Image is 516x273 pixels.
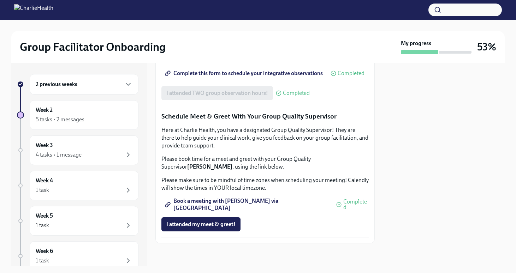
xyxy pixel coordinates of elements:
[36,177,53,184] h6: Week 4
[17,135,138,165] a: Week 34 tasks • 1 message
[343,199,369,210] span: Completed
[166,201,328,208] span: Book a meeting with [PERSON_NAME] via [GEOGRAPHIC_DATA]
[283,90,310,96] span: Completed
[14,4,53,16] img: CharlieHealth
[17,241,138,271] a: Week 61 task
[17,171,138,200] a: Week 41 task
[36,212,53,220] h6: Week 5
[17,206,138,236] a: Week 51 task
[166,221,236,228] span: I attended my meet & greet!
[477,41,496,53] h3: 53%
[36,106,53,114] h6: Week 2
[36,247,53,255] h6: Week 6
[401,40,431,47] strong: My progress
[30,74,138,95] div: 2 previous weeks
[166,70,323,77] span: Complete this form to schedule your integrative observations
[36,141,53,149] h6: Week 3
[338,71,364,76] span: Completed
[36,80,77,88] h6: 2 previous weeks
[161,176,369,192] p: Please make sure to be mindful of time zones when scheduling your meeting! Calendly will show the...
[161,217,241,231] button: I attended my meet & greet!
[36,222,49,229] div: 1 task
[161,198,333,212] a: Book a meeting with [PERSON_NAME] via [GEOGRAPHIC_DATA]
[36,116,84,123] div: 5 tasks • 2 messages
[20,40,166,54] h2: Group Facilitator Onboarding
[161,66,328,80] a: Complete this form to schedule your integrative observations
[17,100,138,130] a: Week 25 tasks • 2 messages
[161,126,369,150] p: Here at Charlie Health, you have a designated Group Quality Supervisor! They are there to help gu...
[161,155,369,171] p: Please book time for a meet and greet with your Group Quality Supervisor , using the link below.
[36,151,82,159] div: 4 tasks • 1 message
[36,257,49,265] div: 1 task
[187,163,232,170] strong: [PERSON_NAME]
[36,186,49,194] div: 1 task
[161,112,369,121] p: Schedule Meet & Greet With Your Group Quality Supervisor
